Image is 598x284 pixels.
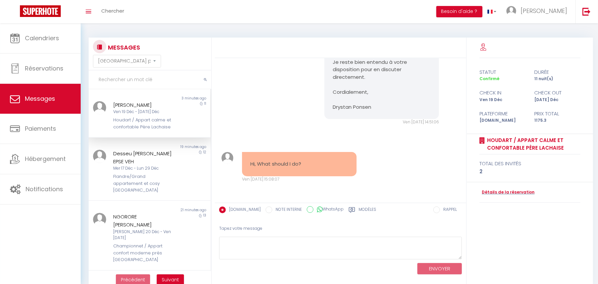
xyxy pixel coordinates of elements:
div: Championnet / Appart confort moderne près [GEOGRAPHIC_DATA] [113,243,176,263]
div: Prix total [530,110,585,118]
div: Tapez votre message [219,220,462,237]
span: 12 [203,150,206,155]
div: check out [530,89,585,97]
img: Super Booking [20,5,61,17]
span: Réservations [25,64,63,72]
span: Calendriers [25,34,59,42]
label: [DOMAIN_NAME] [226,207,261,214]
span: Suivant [162,276,179,283]
div: Flandre/Grand appartement et cosy [GEOGRAPHIC_DATA] [113,173,176,194]
div: [DATE] Déc [530,97,585,103]
div: Ven [DATE] 14:51:06 [324,119,439,125]
button: ENVOYER [417,263,462,275]
div: Plateforme [475,110,530,118]
div: Mer 17 Déc - Lun 29 Déc [113,165,176,172]
button: Besoin d'aide ? [436,6,482,17]
span: Paiements [25,124,56,133]
div: [DOMAIN_NAME] [475,117,530,124]
div: [PERSON_NAME] [113,101,176,109]
img: logout [582,7,591,16]
div: 3 minutes ago [149,96,210,101]
img: ... [93,213,106,226]
div: 11 nuit(s) [530,76,585,82]
div: Ven 19 Déc [475,97,530,103]
input: Rechercher un mot clé [89,71,211,89]
span: Hébergement [25,155,66,163]
div: Desseu [PERSON_NAME] EPSE VEH [113,150,176,165]
img: ... [93,101,106,114]
img: ... [93,150,106,163]
div: 19 minutes ago [149,144,210,150]
div: Houdart / Appart calme et confortable Père Lachaise [113,117,176,130]
div: 2 [479,168,580,176]
img: ... [221,152,233,164]
div: 21 minutes ago [149,208,210,213]
div: Ven 19 Déc - [DATE] Déc [113,109,176,115]
div: NGORORE [PERSON_NAME] [113,213,176,228]
a: Détails de la réservation [479,189,535,196]
span: Confirmé [479,76,499,81]
div: Ven [DATE] 15:08:07 [242,176,357,183]
pre: Hi, What should I do? [250,160,349,168]
span: 13 [203,213,206,218]
div: durée [530,68,585,76]
div: statut [475,68,530,76]
a: Houdart / Appart calme et confortable Père Lachaise [485,136,580,152]
label: WhatsApp [313,206,344,213]
div: check in [475,89,530,97]
span: Messages [25,94,55,103]
span: 11 [204,101,206,106]
h3: MESSAGES [106,40,140,55]
div: [PERSON_NAME] 20 Déc - Ven [DATE] [113,229,176,241]
div: 1175.3 [530,117,585,124]
span: Précédent [121,276,145,283]
div: total des invités [479,160,580,168]
span: Chercher [101,7,124,14]
label: RAPPEL [440,207,457,214]
span: Notifications [26,185,63,193]
label: Modèles [359,207,376,215]
span: [PERSON_NAME] [521,7,567,15]
img: ... [506,6,516,16]
label: NOTE INTERNE [272,207,302,214]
